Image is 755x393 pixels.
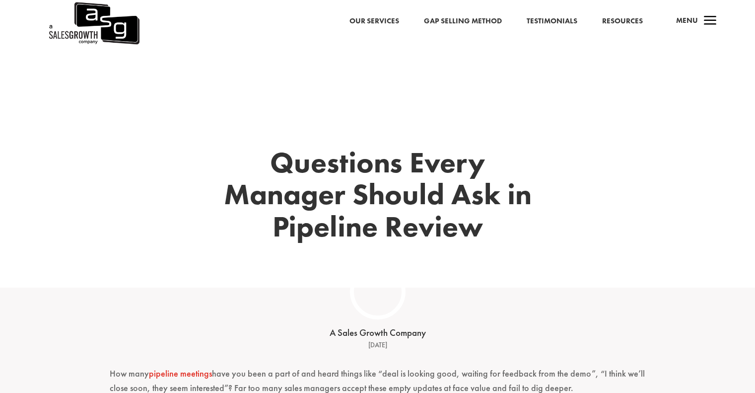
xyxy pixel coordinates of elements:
a: Resources [602,15,643,28]
a: Our Services [349,15,399,28]
a: pipeline meetings [149,368,212,379]
span: Menu [676,15,698,25]
div: A Sales Growth Company [224,326,532,340]
a: Gap Selling Method [424,15,502,28]
div: [DATE] [224,339,532,351]
a: Testimonials [527,15,577,28]
h1: Questions Every Manager Should Ask in Pipeline Review [214,147,542,248]
span: a [700,11,720,31]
